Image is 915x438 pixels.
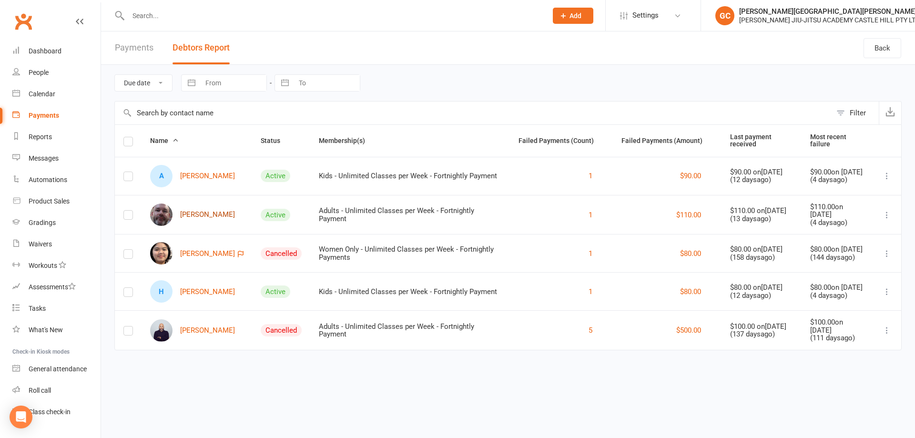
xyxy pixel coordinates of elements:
button: $80.00 [680,286,701,297]
div: $80.00 on [DATE] [810,245,864,254]
div: Gradings [29,219,56,226]
div: A [150,165,173,187]
a: Product Sales [12,191,101,212]
input: To [294,75,360,91]
a: Dashboard [12,41,101,62]
div: ( 12 days ago) [730,176,793,184]
div: Filter [850,107,866,119]
div: Calendar [29,90,55,98]
a: Tasks [12,298,101,319]
button: 5 [589,325,592,336]
div: Kids - Unlimited Classes per Week - Fortnightly Payment [319,288,501,296]
button: 1 [589,209,592,221]
div: ( 4 days ago) [810,219,864,227]
a: Calendar [12,83,101,105]
a: [PERSON_NAME] [150,204,235,226]
button: Failed Payments (Amount) [621,135,713,146]
button: 1 [589,248,592,259]
a: A[PERSON_NAME] [150,165,235,187]
button: $90.00 [680,170,701,182]
div: $110.00 on [DATE] [730,207,793,215]
button: $110.00 [676,209,701,221]
span: Name [150,137,179,144]
div: Cancelled [261,324,302,336]
span: Settings [632,5,659,26]
div: Active [261,209,290,221]
button: Failed Payments (Count) [518,135,604,146]
button: $500.00 [676,325,701,336]
span: Failed Payments (Count) [518,137,604,144]
div: ( 4 days ago) [810,176,864,184]
a: Waivers [12,234,101,255]
th: Most recent failure [802,125,873,157]
a: Gradings [12,212,101,234]
div: Active [261,170,290,182]
div: ( 144 days ago) [810,254,864,262]
div: Waivers [29,240,52,248]
button: 1 [589,286,592,297]
div: ( 12 days ago) [730,292,793,300]
button: Name [150,135,179,146]
div: $80.00 on [DATE] [730,245,793,254]
span: Status [261,137,291,144]
a: Payments [12,105,101,126]
div: Roll call [29,387,51,394]
a: [PERSON_NAME] [150,319,235,342]
div: Open Intercom Messenger [10,406,32,428]
div: Kids - Unlimited Classes per Week - Fortnightly Payment [319,172,501,180]
a: H[PERSON_NAME] [150,280,235,303]
div: $90.00 on [DATE] [810,168,864,176]
a: [PERSON_NAME] [150,242,235,265]
span: Failed Payments (Amount) [621,137,713,144]
a: General attendance kiosk mode [12,358,101,380]
a: Assessments [12,276,101,298]
div: Tasks [29,305,46,312]
div: Messages [29,154,59,162]
a: Back [864,38,901,58]
div: Adults - Unlimited Classes per Week - Fortnightly Payment [319,323,501,338]
a: Messages [12,148,101,169]
div: Women Only - Unlimited Classes per Week - Fortnightly Payments [319,245,501,261]
button: $80.00 [680,248,701,259]
a: Workouts [12,255,101,276]
button: Debtors Report [173,31,230,64]
a: Class kiosk mode [12,401,101,423]
button: Filter [832,102,879,124]
div: $80.00 on [DATE] [730,284,793,292]
div: Assessments [29,283,76,291]
div: Adults - Unlimited Classes per Week - Fortnightly Payment [319,207,501,223]
div: $90.00 on [DATE] [730,168,793,176]
button: 1 [589,170,592,182]
th: Membership(s) [310,125,510,157]
div: Automations [29,176,67,183]
div: $100.00 on [DATE] [810,318,864,334]
div: Cancelled [261,247,302,260]
div: ( 137 days ago) [730,330,793,338]
div: Active [261,285,290,298]
div: H [150,280,173,303]
th: Last payment received [722,125,802,157]
div: $100.00 on [DATE] [730,323,793,331]
button: Status [261,135,291,146]
div: Dashboard [29,47,61,55]
a: What's New [12,319,101,341]
div: GC [715,6,734,25]
div: Workouts [29,262,57,269]
input: Search... [125,9,540,22]
div: What's New [29,326,63,334]
div: Product Sales [29,197,70,205]
div: General attendance [29,365,87,373]
input: Search by contact name [115,102,832,124]
div: ( 111 days ago) [810,334,864,342]
div: People [29,69,49,76]
div: Payments [29,112,59,119]
span: Add [569,12,581,20]
div: Reports [29,133,52,141]
div: $110.00 on [DATE] [810,203,864,219]
a: Roll call [12,380,101,401]
a: Payments [115,31,153,64]
div: ( 158 days ago) [730,254,793,262]
div: ( 4 days ago) [810,292,864,300]
button: Add [553,8,593,24]
div: Class check-in [29,408,71,416]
